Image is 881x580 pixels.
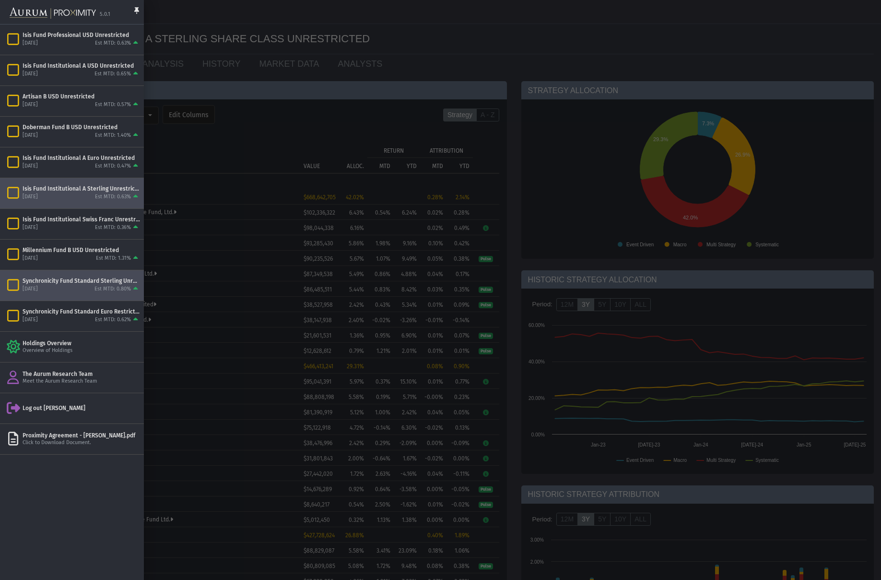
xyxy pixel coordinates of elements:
[95,101,131,109] div: Est MTD: 0.57%
[23,101,38,109] div: [DATE]
[23,216,140,223] div: Isis Fund Institutional Swiss Franc Unrestricted
[23,347,140,354] div: Overview of Holdings
[23,123,140,131] div: Doberman Fund B USD Unrestricted
[23,378,140,385] div: Meet the Aurum Research Team
[23,163,38,170] div: [DATE]
[95,224,131,231] div: Est MTD: 0.36%
[23,286,38,293] div: [DATE]
[94,71,131,78] div: Est MTD: 0.65%
[23,71,38,78] div: [DATE]
[23,31,140,39] div: Isis Fund Professional USD Unrestricted
[23,132,38,139] div: [DATE]
[95,316,131,324] div: Est MTD: 0.62%
[23,154,140,162] div: Isis Fund Institutional A Euro Unrestricted
[95,132,131,139] div: Est MTD: 1.40%
[100,11,110,18] div: 5.0.1
[23,40,38,47] div: [DATE]
[95,193,131,201] div: Est MTD: 0.63%
[94,286,131,293] div: Est MTD: 0.80%
[23,255,38,262] div: [DATE]
[96,255,131,262] div: Est MTD: 1.31%
[23,224,38,231] div: [DATE]
[23,370,140,378] div: The Aurum Research Team
[23,432,140,439] div: Proximity Agreement - [PERSON_NAME].pdf
[10,2,96,24] img: Aurum-Proximity%20white.svg
[95,163,131,170] div: Est MTD: 0.47%
[23,62,140,70] div: Isis Fund Institutional A USD Unrestricted
[23,316,38,324] div: [DATE]
[95,40,131,47] div: Est MTD: 0.63%
[23,339,140,347] div: Holdings Overview
[23,308,140,315] div: Synchronicity Fund Standard Euro Restricted
[23,193,38,201] div: [DATE]
[23,185,140,193] div: Isis Fund Institutional A Sterling Unrestricted
[23,246,140,254] div: Millennium Fund B USD Unrestricted
[23,93,140,100] div: Artisan B USD Unrestricted
[23,404,140,412] div: Log out [PERSON_NAME]
[23,439,140,447] div: Click to Download Document.
[23,277,140,285] div: Synchronicity Fund Standard Sterling Unrestricted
